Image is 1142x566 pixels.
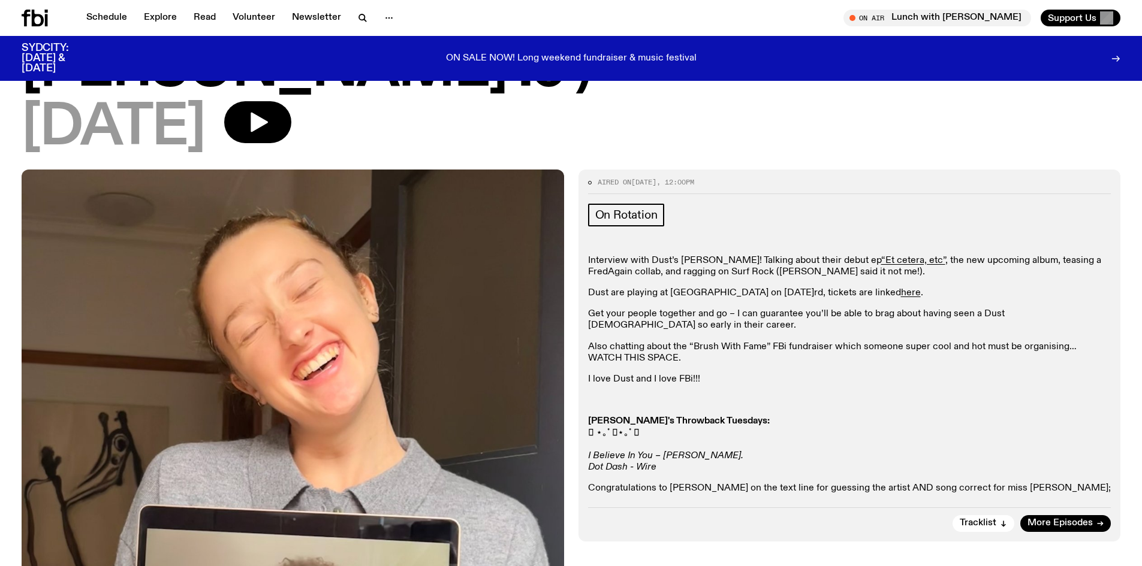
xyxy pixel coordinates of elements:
[588,462,656,472] em: Dot Dash - Wire
[22,101,205,155] span: [DATE]
[588,308,1111,331] p: Get your people together and go – I can guarantee you’ll be able to brag about having seen a Dust...
[588,416,770,426] strong: [PERSON_NAME]'s Throwback Tuesdays:
[446,53,697,64] p: ON SALE NOW! Long weekend fundraiser & music festival
[588,483,1111,517] p: Congratulations to [PERSON_NAME] on the text line for guessing the artist AND song correct for mi...
[588,451,743,461] em: I Believe In You – [PERSON_NAME].
[1041,10,1120,26] button: Support Us
[1028,519,1093,528] span: More Episodes
[598,177,631,187] span: Aired on
[137,10,184,26] a: Explore
[960,519,996,528] span: Tracklist
[588,374,1111,385] p: I love Dust and I love FBi!!!
[588,416,1111,473] p: 𓇼 ⋆｡˚ 𓆝⋆｡˚ 𓇼
[1048,13,1096,23] span: Support Us
[588,204,665,226] a: On Rotation
[22,43,98,74] h3: SYDCITY: [DATE] & [DATE]
[843,10,1031,26] button: On AirLunch with [PERSON_NAME]
[901,288,921,298] a: here
[953,515,1014,532] button: Tracklist
[225,10,282,26] a: Volunteer
[595,208,658,222] span: On Rotation
[656,177,694,187] span: , 12:00pm
[79,10,134,26] a: Schedule
[631,177,656,187] span: [DATE]
[588,255,1111,278] p: Interview with Dust’s [PERSON_NAME]! Talking about their debut ep , the new upcoming album, teasi...
[186,10,223,26] a: Read
[588,287,1111,299] p: Dust are playing at [GEOGRAPHIC_DATA] on [DATE] rd , tickets are linked .
[1020,515,1111,532] a: More Episodes
[881,256,945,265] a: “Et cetera, etc”
[588,341,1111,364] p: Also chatting about the “Brush With Fame” FBi fundraiser which someone super cool and hot must be...
[285,10,348,26] a: Newsletter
